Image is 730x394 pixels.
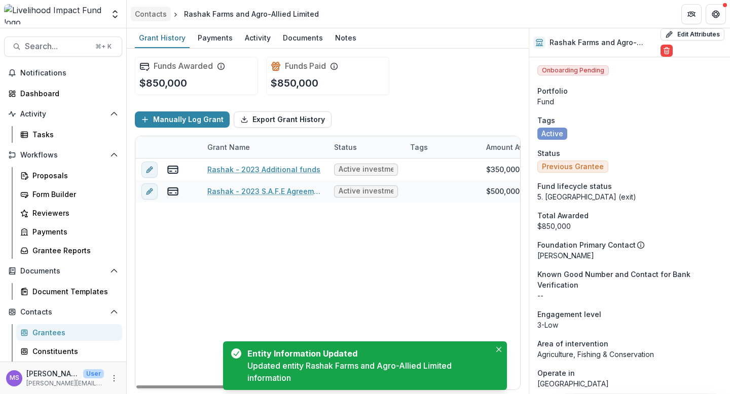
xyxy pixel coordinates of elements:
span: Notifications [20,69,118,77]
a: Payments [16,223,122,240]
div: Tags [404,142,434,152]
div: Documents [279,30,327,45]
a: Document Templates [16,283,122,300]
span: Activity [20,110,106,119]
div: Status [328,142,363,152]
button: Delete [661,45,673,57]
a: Notes [331,28,360,48]
p: $850,000 [271,75,318,91]
div: Amount Awarded [480,142,552,152]
p: Foundation Primary Contact [537,240,636,250]
span: Active [541,130,563,138]
p: [PERSON_NAME] [26,368,79,379]
button: edit [141,183,158,200]
div: Form Builder [32,189,114,200]
p: $850,000 [139,75,187,91]
span: Documents [20,267,106,275]
div: Reviewers [32,208,114,218]
div: Payments [32,226,114,237]
div: Updated entity Rashak Farms and Agro-Allied Limited information [247,360,491,384]
button: view-payments [167,185,179,198]
div: Grant Name [201,142,256,152]
div: Grantees [32,327,114,338]
div: Activity [241,30,275,45]
div: Status [328,136,404,158]
div: Tasks [32,129,114,140]
a: Rashak - 2023 S.A.F.E Agreement [207,186,322,196]
div: Grant Name [201,136,328,158]
p: -- [537,290,722,301]
span: Fund lifecycle status [537,181,612,191]
a: Form Builder [16,186,122,203]
div: Grant History [135,30,190,45]
span: Area of intervention [537,338,608,349]
a: Rashak - 2023 Additional funds [207,164,320,175]
a: Dashboard [4,85,122,102]
button: Edit Attributes [661,28,724,41]
p: Agriculture, Fishing & Conservation [537,349,722,360]
span: Workflows [20,151,106,160]
button: Search... [4,36,122,57]
div: Rashak Farms and Agro-Allied Limited [184,9,319,19]
a: Payments [194,28,237,48]
div: Entity Information Updated [247,347,487,360]
span: Portfolio [537,86,568,96]
a: Reviewers [16,205,122,221]
a: Grantees [16,324,122,341]
button: edit [141,162,158,178]
a: Constituents [16,343,122,360]
div: $350,000 [486,164,520,175]
button: Export Grant History [234,111,332,128]
a: Grant History [135,28,190,48]
button: Open Contacts [4,304,122,320]
div: Constituents [32,346,114,357]
button: Open Workflows [4,147,122,163]
span: Operate in [537,368,575,378]
div: Tags [404,136,480,158]
button: view-payments [167,164,179,176]
a: Grantee Reports [16,242,122,259]
a: Contacts [131,7,171,21]
div: Payments [194,30,237,45]
span: Status [537,148,560,159]
button: Notifications [4,65,122,81]
a: Activity [241,28,275,48]
div: Notes [331,30,360,45]
p: 3-Low [537,320,722,330]
span: Known Good Number and Contact for Bank Verification [537,269,722,290]
div: Amount Awarded [480,136,556,158]
div: Document Templates [32,286,114,297]
a: Tasks [16,126,122,143]
div: Contacts [135,9,167,19]
p: Fund [537,96,722,107]
h2: Rashak Farms and Agro-Allied Limited [550,38,656,47]
span: Tags [537,115,555,126]
button: Open Documents [4,263,122,279]
div: ⌘ + K [93,41,114,52]
h2: Funds Awarded [154,61,213,71]
h2: Funds Paid [285,61,326,71]
div: Dashboard [20,88,114,99]
div: $500,000 [486,186,520,196]
div: Monica Swai [10,375,19,381]
span: Contacts [20,308,106,317]
p: [PERSON_NAME][EMAIL_ADDRESS][DOMAIN_NAME] [26,379,104,388]
img: Livelihood Impact Fund logo [4,4,104,24]
button: Open Activity [4,106,122,122]
p: User [83,369,104,378]
span: Onboarding Pending [537,65,609,75]
span: Total Awarded [537,210,589,221]
div: Proposals [32,170,114,181]
a: Documents [279,28,327,48]
span: Engagement level [537,309,601,320]
div: $850,000 [537,221,722,231]
span: Search... [25,42,89,51]
button: Partners [681,4,702,24]
span: Active investment [339,165,393,174]
button: Manually Log Grant [135,111,230,128]
p: [GEOGRAPHIC_DATA] [537,378,722,389]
